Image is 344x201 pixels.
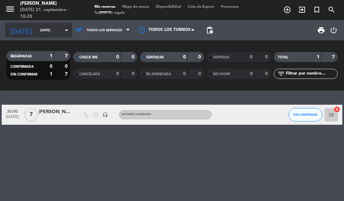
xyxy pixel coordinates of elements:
button: menu [5,4,15,16]
span: 7 [25,108,38,121]
span: SENTADAS [146,56,164,59]
i: [DATE] [5,23,37,37]
span: Tarjetas de regalo [91,11,128,15]
span: SIN CONFIRMAR [10,73,37,76]
strong: 0 [265,71,269,76]
i: arrow_drop_down [62,26,71,34]
strong: 0 [65,64,69,69]
span: Lista de Espera [184,5,217,9]
i: power_settings_new [330,26,338,34]
span: TOTAL [278,56,288,59]
strong: 0 [183,55,186,59]
span: CONFIRMADA [10,65,34,68]
span: 20:00 [4,107,21,115]
span: CANCELADA [79,72,100,76]
i: cancel [334,106,340,113]
span: Sin menú asignado [121,113,151,116]
strong: 0 [198,71,202,76]
span: [DATE] [4,115,21,122]
span: pending_actions [206,26,214,34]
div: [PERSON_NAME] [20,0,81,7]
strong: 0 [250,55,253,59]
i: headset_mic [102,112,108,117]
span: CHECK INS [79,56,98,59]
strong: 0 [116,55,119,59]
i: exit_to_app [298,6,306,14]
strong: 0 [132,71,136,76]
strong: 0 [50,64,52,69]
span: RESERVADAS [10,55,32,58]
strong: 0 [265,55,269,59]
button: SIN CONFIRMAR [289,108,322,121]
i: turned_in_not [313,6,321,14]
strong: 0 [250,71,253,76]
strong: 1 [50,72,52,77]
strong: 0 [183,71,186,76]
div: [PERSON_NAME] [39,108,72,116]
strong: 1 [317,55,319,59]
strong: 0 [132,55,136,59]
i: filter_list [277,70,285,78]
div: [DATE] 21. septiembre - 18:28 [20,7,81,20]
input: Filtrar por nombre... [285,70,337,78]
span: NO SHOW [213,72,230,76]
span: Todos los servicios [87,29,122,32]
div: LOG OUT [328,20,339,40]
strong: 7 [65,54,69,58]
strong: 0 [198,55,202,59]
span: Disponibilidad [153,5,184,9]
strong: 7 [332,55,336,59]
span: RE AGENDADA [146,72,171,76]
span: print [317,26,325,34]
span: Mapa de mesas [119,5,153,9]
span: Mis reservas [91,5,119,9]
span: Pre-acceso [217,5,242,9]
strong: 1 [50,54,52,58]
span: SERVIDAS [213,56,229,59]
strong: 0 [116,71,119,76]
strong: 7 [65,72,69,77]
i: search [328,6,336,14]
span: SIN CONFIRMAR [293,113,317,116]
i: menu [5,4,15,14]
i: add_circle_outline [283,6,291,14]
